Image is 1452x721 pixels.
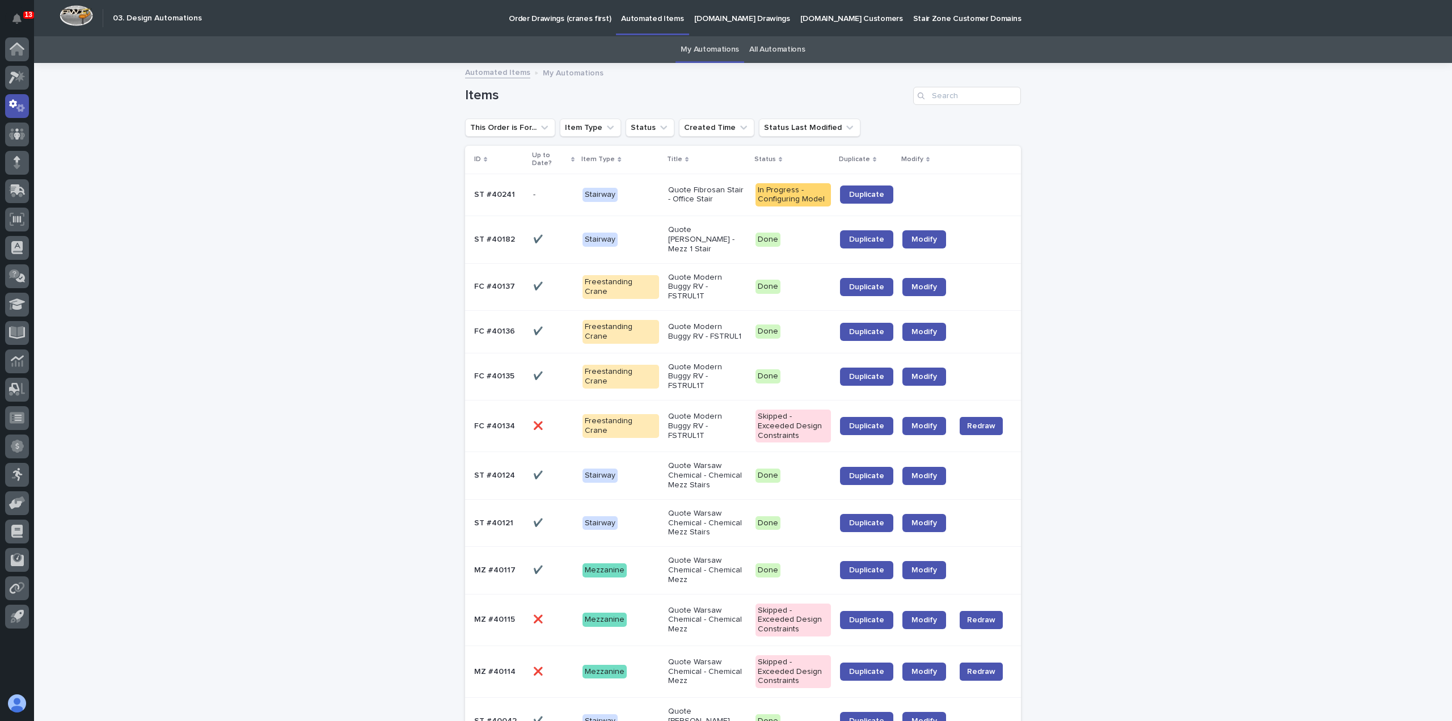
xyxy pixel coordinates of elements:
a: Modify [902,663,946,681]
p: Title [667,153,682,166]
p: ✔️ [533,369,545,381]
div: Done [755,324,780,339]
span: Duplicate [849,235,884,243]
a: Modify [902,417,946,435]
button: users-avatar [5,692,29,715]
div: Notifications13 [14,14,29,32]
span: Modify [911,373,937,381]
span: Redraw [967,666,995,677]
div: In Progress - Configuring Model [755,183,831,207]
span: Redraw [967,614,995,626]
button: Notifications [5,7,29,31]
div: Done [755,280,780,294]
span: Duplicate [849,616,884,624]
button: Redraw [960,417,1003,435]
span: Modify [911,422,937,430]
span: Modify [911,283,937,291]
p: Quote Warsaw Chemical - Chemical Mezz [668,556,746,584]
p: ❌ [533,419,545,431]
span: Duplicate [849,283,884,291]
button: Status [626,119,674,137]
tr: ST #40182ST #40182 ✔️✔️ StairwayQuote [PERSON_NAME] - Mezz 1 StairDoneDuplicateModify [465,216,1021,263]
p: Quote Modern Buggy RV - FSTRUL1 [668,322,746,341]
p: - [533,188,538,200]
p: Quote [PERSON_NAME] - Mezz 1 Stair [668,225,746,254]
p: ✔️ [533,563,545,575]
p: ✔️ [533,233,545,244]
tr: ST #40124ST #40124 ✔️✔️ StairwayQuote Warsaw Chemical - Chemical Mezz StairsDoneDuplicateModify [465,452,1021,499]
tr: FC #40137FC #40137 ✔️✔️ Freestanding CraneQuote Modern Buggy RV - FSTRUL1TDoneDuplicateModify [465,263,1021,310]
a: Modify [902,467,946,485]
button: Redraw [960,663,1003,681]
p: 13 [25,11,32,19]
p: ✔️ [533,469,545,480]
span: Duplicate [849,328,884,336]
p: ST #40121 [474,516,516,528]
div: Mezzanine [583,613,627,627]
button: Redraw [960,611,1003,629]
span: Duplicate [849,191,884,199]
span: Duplicate [849,519,884,527]
a: Duplicate [840,278,893,296]
p: ST #40182 [474,233,517,244]
p: MZ #40117 [474,563,518,575]
a: Modify [902,514,946,532]
p: ✔️ [533,324,545,336]
div: Stairway [583,516,618,530]
span: Duplicate [849,566,884,574]
tr: MZ #40114MZ #40114 ❌❌ MezzanineQuote Warsaw Chemical - Chemical MezzSkipped - Exceeded Design Con... [465,646,1021,697]
span: Redraw [967,420,995,432]
a: Modify [902,368,946,386]
p: Quote Warsaw Chemical - Chemical Mezz Stairs [668,461,746,490]
p: Quote Warsaw Chemical - Chemical Mezz [668,657,746,686]
div: Search [913,87,1021,105]
p: FC #40136 [474,324,517,336]
p: MZ #40114 [474,665,518,677]
span: Duplicate [849,422,884,430]
p: Modify [901,153,923,166]
tr: FC #40134FC #40134 ❌❌ Freestanding CraneQuote Modern Buggy RV - FSTRUL1TSkipped - Exceeded Design... [465,400,1021,452]
span: Modify [911,668,937,676]
p: Quote Warsaw Chemical - Chemical Mezz Stairs [668,509,746,537]
a: My Automations [681,36,739,63]
div: Done [755,563,780,577]
p: ✔️ [533,516,545,528]
a: Duplicate [840,230,893,248]
div: Mezzanine [583,563,627,577]
span: Modify [911,328,937,336]
button: Status Last Modified [759,119,860,137]
a: All Automations [749,36,805,63]
a: Automated Items [465,65,530,78]
div: Freestanding Crane [583,414,659,438]
tr: ST #40121ST #40121 ✔️✔️ StairwayQuote Warsaw Chemical - Chemical Mezz StairsDoneDuplicateModify [465,499,1021,546]
a: Duplicate [840,561,893,579]
tr: MZ #40117MZ #40117 ✔️✔️ MezzanineQuote Warsaw Chemical - Chemical MezzDoneDuplicateModify [465,547,1021,594]
p: Quote Fibrosan Stair - Office Stair [668,185,746,205]
tr: FC #40135FC #40135 ✔️✔️ Freestanding CraneQuote Modern Buggy RV - FSTRUL1TDoneDuplicateModify [465,353,1021,400]
p: MZ #40115 [474,613,517,625]
a: Duplicate [840,611,893,629]
div: Stairway [583,469,618,483]
p: Quote Warsaw Chemical - Chemical Mezz [668,606,746,634]
div: Freestanding Crane [583,320,659,344]
a: Modify [902,230,946,248]
a: Modify [902,323,946,341]
p: Status [754,153,776,166]
a: Duplicate [840,417,893,435]
div: Done [755,233,780,247]
p: Duplicate [839,153,870,166]
div: Mezzanine [583,665,627,679]
div: Stairway [583,188,618,202]
p: ✔️ [533,280,545,292]
span: Modify [911,235,937,243]
span: Modify [911,519,937,527]
span: Modify [911,616,937,624]
h1: Items [465,87,909,104]
a: Duplicate [840,514,893,532]
div: Done [755,516,780,530]
div: Skipped - Exceeded Design Constraints [755,604,831,636]
p: Quote Modern Buggy RV - FSTRUL1T [668,412,746,440]
div: Freestanding Crane [583,365,659,389]
a: Duplicate [840,368,893,386]
tr: ST #40241ST #40241 -- StairwayQuote Fibrosan Stair - Office StairIn Progress - Configuring ModelD... [465,174,1021,216]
